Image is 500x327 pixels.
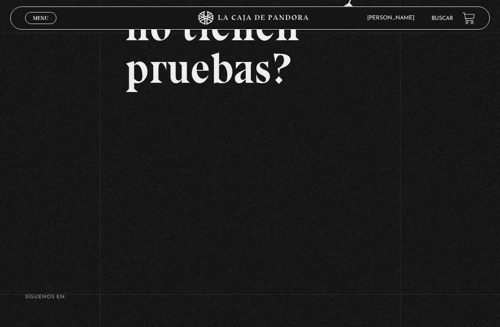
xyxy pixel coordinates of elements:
span: Menu [33,15,48,21]
a: View your shopping cart [462,12,475,25]
h4: SÍguenos en: [25,295,475,300]
span: Cerrar [30,23,52,30]
iframe: Dailymotion video player – Que juras haber visto y no tienes pruebas (98) [125,104,375,244]
span: [PERSON_NAME] [362,15,424,21]
a: Buscar [431,16,453,21]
